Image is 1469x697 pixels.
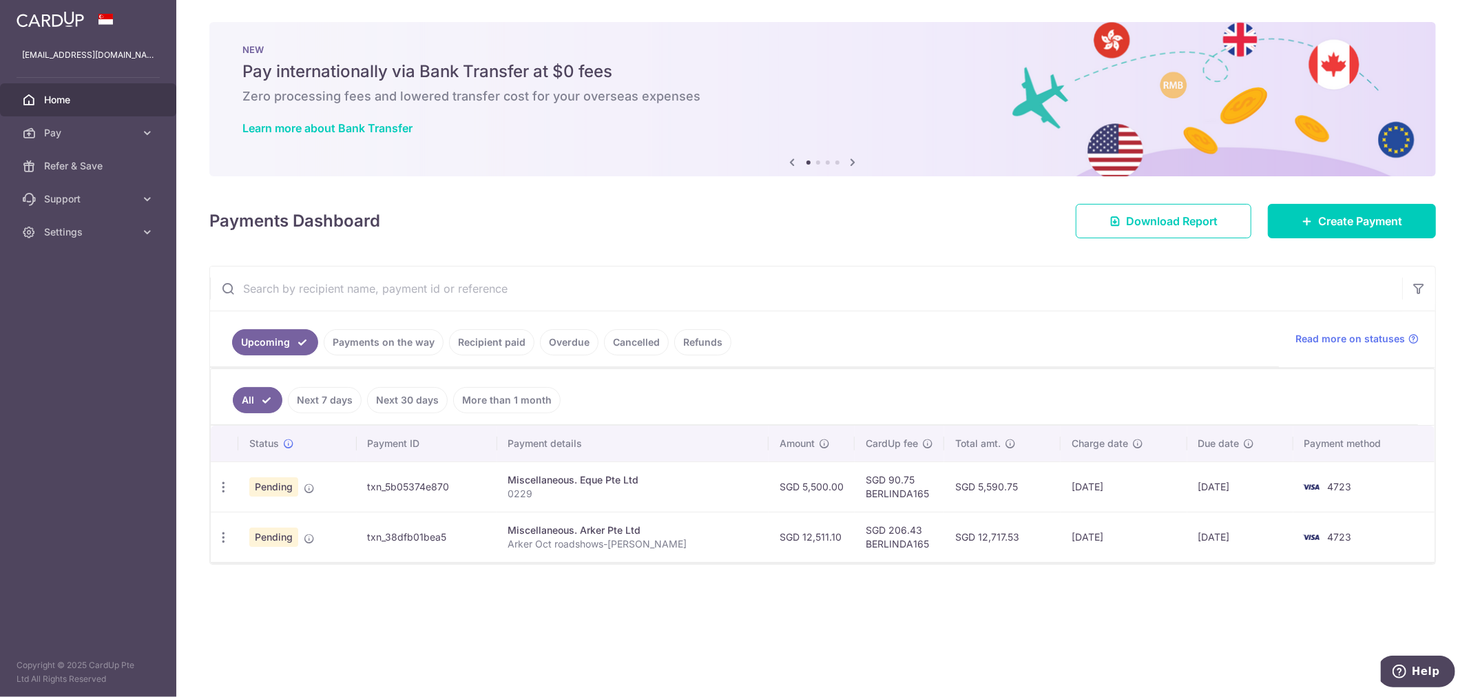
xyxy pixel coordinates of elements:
span: Amount [780,437,815,450]
p: [EMAIL_ADDRESS][DOMAIN_NAME] [22,48,154,62]
a: Download Report [1076,204,1251,238]
span: Download Report [1126,213,1218,229]
a: Upcoming [232,329,318,355]
p: NEW [242,44,1403,55]
a: Next 7 days [288,387,362,413]
th: Payment details [497,426,769,461]
a: Create Payment [1268,204,1436,238]
th: Payment ID [357,426,497,461]
img: Bank Card [1298,529,1325,545]
td: SGD 90.75 BERLINDA165 [855,461,944,512]
p: Arker Oct roadshows-[PERSON_NAME] [508,537,758,551]
a: Next 30 days [367,387,448,413]
a: Payments on the way [324,329,444,355]
a: Read more on statuses [1295,332,1419,346]
div: Miscellaneous. Arker Pte Ltd [508,523,758,537]
span: Settings [44,225,135,239]
input: Search by recipient name, payment id or reference [210,267,1402,311]
td: SGD 206.43 BERLINDA165 [855,512,944,562]
img: Bank transfer banner [209,22,1436,176]
td: [DATE] [1061,512,1187,562]
span: Refer & Save [44,159,135,173]
iframe: Opens a widget where you can find more information [1381,656,1455,690]
td: SGD 12,511.10 [769,512,855,562]
span: Charge date [1072,437,1128,450]
span: Support [44,192,135,206]
span: Status [249,437,279,450]
span: Pay [44,126,135,140]
td: SGD 5,500.00 [769,461,855,512]
p: 0229 [508,487,758,501]
img: Bank Card [1298,479,1325,495]
span: Create Payment [1318,213,1402,229]
span: Home [44,93,135,107]
span: 4723 [1328,481,1352,492]
td: txn_38dfb01bea5 [357,512,497,562]
h6: Zero processing fees and lowered transfer cost for your overseas expenses [242,88,1403,105]
td: [DATE] [1187,461,1293,512]
a: Learn more about Bank Transfer [242,121,413,135]
span: Pending [249,477,298,497]
span: Pending [249,528,298,547]
a: Cancelled [604,329,669,355]
a: Recipient paid [449,329,534,355]
a: More than 1 month [453,387,561,413]
span: Read more on statuses [1295,332,1405,346]
th: Payment method [1293,426,1435,461]
span: 4723 [1328,531,1352,543]
span: Due date [1198,437,1240,450]
img: CardUp [17,11,84,28]
td: SGD 12,717.53 [944,512,1061,562]
td: SGD 5,590.75 [944,461,1061,512]
a: Overdue [540,329,598,355]
h5: Pay internationally via Bank Transfer at $0 fees [242,61,1403,83]
h4: Payments Dashboard [209,209,380,233]
td: [DATE] [1187,512,1293,562]
span: CardUp fee [866,437,918,450]
td: txn_5b05374e870 [357,461,497,512]
div: Miscellaneous. Eque Pte Ltd [508,473,758,487]
a: Refunds [674,329,731,355]
td: [DATE] [1061,461,1187,512]
span: Total amt. [955,437,1001,450]
a: All [233,387,282,413]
